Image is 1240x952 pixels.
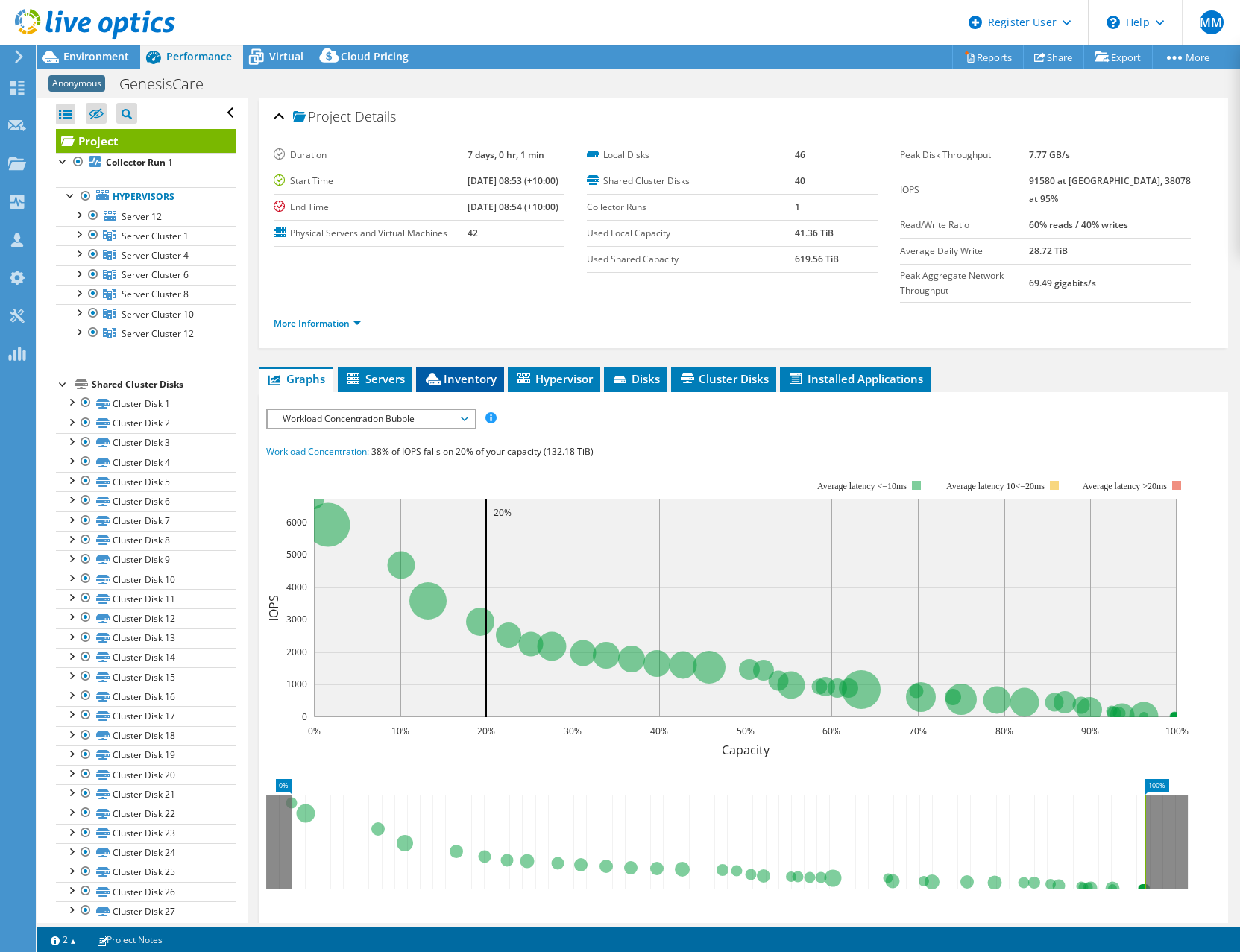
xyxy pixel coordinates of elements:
[274,200,468,215] label: End Time
[56,648,236,667] a: Cluster Disk 14
[56,187,236,207] a: Hypervisors
[56,265,236,285] a: Server Cluster 6
[269,49,303,63] span: Virtual
[266,445,369,458] span: Workload Concentration:
[56,901,236,921] a: Cluster Disk 27
[122,327,194,340] span: Server Cluster 12
[587,252,795,267] label: Used Shared Capacity
[56,285,236,304] a: Server Cluster 8
[113,76,227,92] h1: GenesisCare
[587,174,795,189] label: Shared Cluster Disks
[274,148,468,163] label: Duration
[1200,10,1224,34] span: MM
[56,245,236,265] a: Server Cluster 4
[275,410,467,428] span: Workload Concentration Bubble
[92,376,236,394] div: Shared Cluster Disks
[1081,725,1099,737] text: 90%
[56,472,236,491] a: Cluster Disk 5
[56,531,236,550] a: Cluster Disk 8
[56,414,236,433] a: Cluster Disk 2
[795,174,805,187] b: 40
[345,371,405,386] span: Servers
[679,371,769,386] span: Cluster Disks
[122,210,162,223] span: Server 12
[40,930,86,949] a: 2
[822,725,840,737] text: 60%
[56,207,236,226] a: Server 12
[56,589,236,608] a: Cluster Disk 11
[1152,45,1221,69] a: More
[787,371,923,386] span: Installed Applications
[286,678,307,690] text: 1000
[274,226,468,241] label: Physical Servers and Virtual Machines
[515,371,593,386] span: Hypervisor
[56,824,236,843] a: Cluster Disk 23
[56,687,236,706] a: Cluster Disk 16
[795,253,839,265] b: 619.56 TiB
[795,227,834,239] b: 41.36 TiB
[122,308,194,321] span: Server Cluster 10
[468,148,544,161] b: 7 days, 0 hr, 1 min
[56,628,236,648] a: Cluster Disk 13
[564,725,582,737] text: 30%
[795,148,805,161] b: 46
[122,230,189,242] span: Server Cluster 1
[274,317,361,330] a: More Information
[611,371,660,386] span: Disks
[86,930,173,949] a: Project Notes
[56,921,236,940] a: Cluster Disk 28
[56,745,236,765] a: Cluster Disk 19
[56,129,236,153] a: Project
[909,725,927,737] text: 70%
[293,110,351,124] span: Project
[56,226,236,245] a: Server Cluster 1
[56,726,236,745] a: Cluster Disk 18
[56,550,236,570] a: Cluster Disk 9
[122,268,189,281] span: Server Cluster 6
[302,710,307,723] text: 0
[1083,481,1167,491] text: Average latency >20ms
[391,725,409,737] text: 10%
[468,174,558,187] b: [DATE] 08:53 (+10:00)
[1107,16,1120,29] svg: \n
[946,481,1045,491] tspan: Average latency 10<=20ms
[266,371,325,386] span: Graphs
[56,491,236,511] a: Cluster Disk 6
[900,183,1029,198] label: IOPS
[795,201,800,213] b: 1
[494,506,512,519] text: 20%
[122,249,189,262] span: Server Cluster 4
[56,804,236,823] a: Cluster Disk 22
[56,304,236,324] a: Server Cluster 10
[1029,218,1128,231] b: 60% reads / 40% writes
[424,371,497,386] span: Inventory
[106,156,173,168] b: Collector Run 1
[56,784,236,804] a: Cluster Disk 21
[722,742,770,758] text: Capacity
[56,394,236,413] a: Cluster Disk 1
[286,613,307,625] text: 3000
[56,324,236,343] a: Server Cluster 12
[56,511,236,531] a: Cluster Disk 7
[56,765,236,784] a: Cluster Disk 20
[952,45,1024,69] a: Reports
[1023,45,1084,69] a: Share
[587,148,795,163] label: Local Disks
[587,200,795,215] label: Collector Runs
[1029,277,1096,289] b: 69.49 gigabits/s
[286,548,307,561] text: 5000
[1029,148,1070,161] b: 7.77 GB/s
[1029,174,1191,205] b: 91580 at [GEOGRAPHIC_DATA], 38078 at 95%
[56,453,236,472] a: Cluster Disk 4
[900,148,1029,163] label: Peak Disk Throughput
[122,288,189,300] span: Server Cluster 8
[56,433,236,453] a: Cluster Disk 3
[56,843,236,863] a: Cluster Disk 24
[817,481,907,491] tspan: Average latency <=10ms
[274,174,468,189] label: Start Time
[1165,725,1189,737] text: 100%
[900,268,1029,298] label: Peak Aggregate Network Throughput
[587,226,795,241] label: Used Local Capacity
[468,201,558,213] b: [DATE] 08:54 (+10:00)
[900,218,1029,233] label: Read/Write Ratio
